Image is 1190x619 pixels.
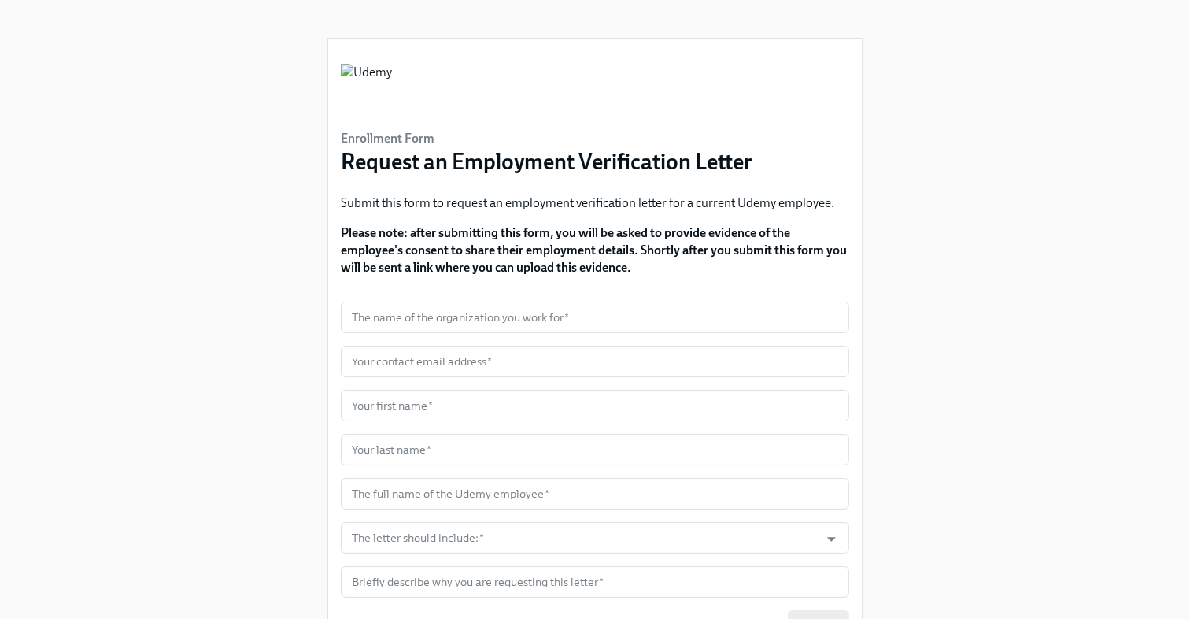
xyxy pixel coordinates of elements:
[341,130,752,147] h6: Enrollment Form
[341,195,849,212] p: Submit this form to request an employment verification letter for a current Udemy employee.
[341,147,752,176] h3: Request an Employment Verification Letter
[819,527,844,551] button: Open
[341,64,392,111] img: Udemy
[341,225,847,275] strong: Please note: after submitting this form, you will be asked to provide evidence of the employee's ...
